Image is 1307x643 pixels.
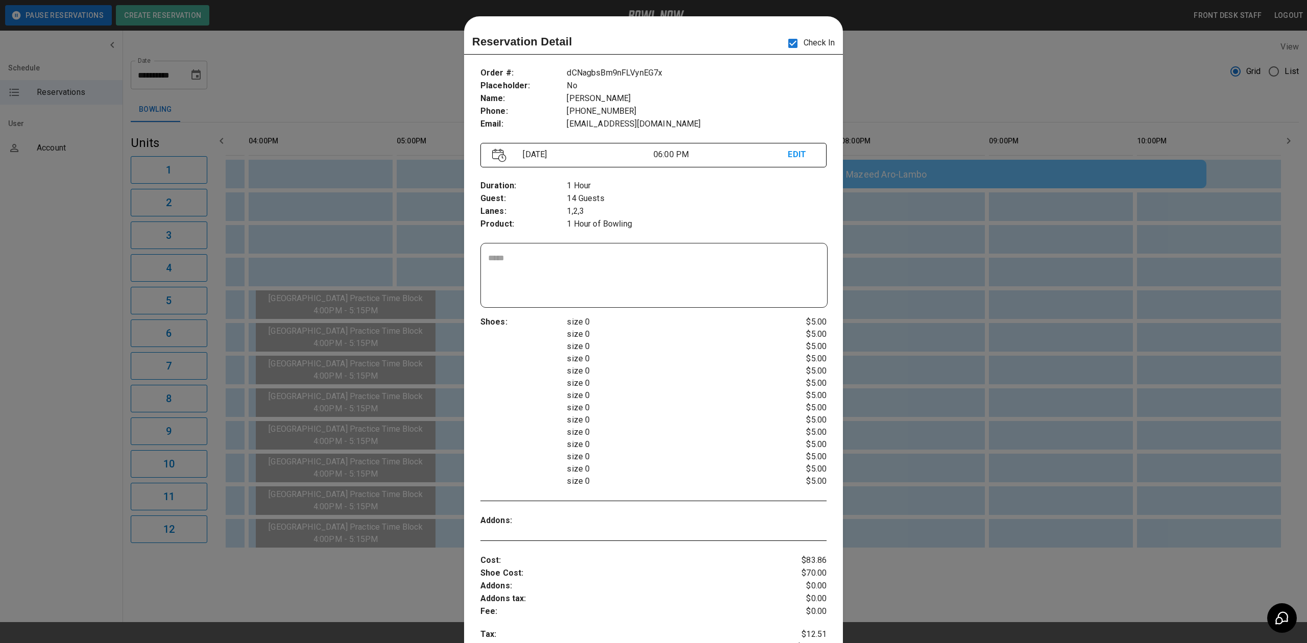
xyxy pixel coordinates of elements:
p: $70.00 [769,567,827,580]
p: $5.00 [769,475,827,487]
p: Lanes : [480,205,567,218]
p: 1,2,3 [567,205,827,218]
p: Shoe Cost : [480,567,769,580]
p: $12.51 [769,628,827,641]
p: size 0 [567,451,769,463]
p: Placeholder : [480,80,567,92]
p: size 0 [567,365,769,377]
p: Cost : [480,554,769,567]
p: EDIT [788,149,815,161]
p: $5.00 [769,451,827,463]
p: [EMAIL_ADDRESS][DOMAIN_NAME] [567,118,827,131]
p: $5.00 [769,389,827,402]
p: Name : [480,92,567,105]
p: $0.00 [769,605,827,618]
p: $5.00 [769,438,827,451]
img: Vector [492,149,506,162]
p: 06:00 PM [653,149,788,161]
p: $5.00 [769,340,827,353]
p: Addons : [480,514,567,527]
p: [PERSON_NAME] [567,92,827,105]
p: $5.00 [769,353,827,365]
p: $5.00 [769,316,827,328]
p: Guest : [480,192,567,205]
p: 1 Hour of Bowling [567,218,827,231]
p: $5.00 [769,414,827,426]
p: Check In [782,33,835,54]
p: Phone : [480,105,567,118]
p: size 0 [567,389,769,402]
p: No [567,80,827,92]
p: $5.00 [769,365,827,377]
p: [PHONE_NUMBER] [567,105,827,118]
p: size 0 [567,377,769,389]
p: Reservation Detail [472,33,572,50]
p: Fee : [480,605,769,618]
p: Product : [480,218,567,231]
p: size 0 [567,475,769,487]
p: size 0 [567,426,769,438]
p: $5.00 [769,402,827,414]
p: $0.00 [769,580,827,592]
p: size 0 [567,414,769,426]
p: Duration : [480,180,567,192]
p: $5.00 [769,377,827,389]
p: Email : [480,118,567,131]
p: $5.00 [769,463,827,475]
p: 14 Guests [567,192,827,205]
p: size 0 [567,402,769,414]
p: Order # : [480,67,567,80]
p: $83.86 [769,554,827,567]
p: size 0 [567,340,769,353]
p: $5.00 [769,328,827,340]
p: size 0 [567,316,769,328]
p: Tax : [480,628,769,641]
p: 1 Hour [567,180,827,192]
p: size 0 [567,438,769,451]
p: size 0 [567,463,769,475]
p: size 0 [567,328,769,340]
p: Addons tax : [480,592,769,605]
p: [DATE] [519,149,653,161]
p: $5.00 [769,426,827,438]
p: Addons : [480,580,769,592]
p: $0.00 [769,592,827,605]
p: size 0 [567,353,769,365]
p: dCNagbsBm9nFLVynEG7x [567,67,827,80]
p: Shoes : [480,316,567,329]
